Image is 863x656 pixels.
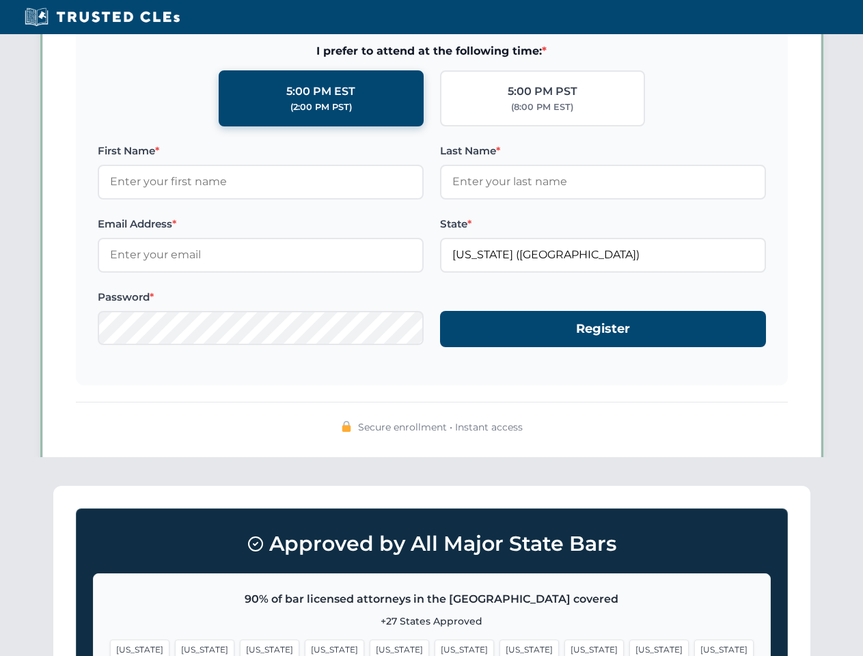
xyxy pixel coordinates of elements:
[440,143,766,159] label: Last Name
[440,165,766,199] input: Enter your last name
[440,311,766,347] button: Register
[290,100,352,114] div: (2:00 PM PST)
[98,238,424,272] input: Enter your email
[93,525,771,562] h3: Approved by All Major State Bars
[98,143,424,159] label: First Name
[511,100,573,114] div: (8:00 PM EST)
[508,83,577,100] div: 5:00 PM PST
[286,83,355,100] div: 5:00 PM EST
[440,238,766,272] input: Florida (FL)
[98,216,424,232] label: Email Address
[341,421,352,432] img: 🔒
[358,420,523,435] span: Secure enrollment • Instant access
[110,590,754,608] p: 90% of bar licensed attorneys in the [GEOGRAPHIC_DATA] covered
[98,289,424,305] label: Password
[20,7,184,27] img: Trusted CLEs
[98,165,424,199] input: Enter your first name
[98,42,766,60] span: I prefer to attend at the following time:
[440,216,766,232] label: State
[110,614,754,629] p: +27 States Approved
